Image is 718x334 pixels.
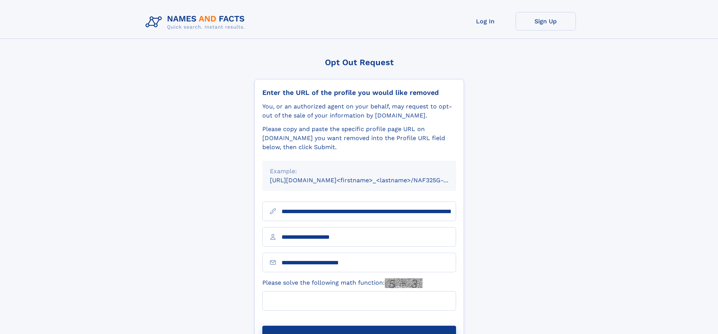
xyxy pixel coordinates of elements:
a: Sign Up [516,12,576,31]
div: Please copy and paste the specific profile page URL on [DOMAIN_NAME] you want removed into the Pr... [262,125,456,152]
div: Enter the URL of the profile you would like removed [262,88,456,97]
div: You, or an authorized agent on your behalf, may request to opt-out of the sale of your informatio... [262,102,456,120]
a: Log In [455,12,516,31]
div: Example: [270,167,449,176]
label: Please solve the following math function: [262,278,423,288]
small: [URL][DOMAIN_NAME]<firstname>_<lastname>/NAF325G-xxxxxxxx [270,177,470,184]
img: Logo Names and Facts [142,12,251,32]
div: Opt Out Request [254,58,464,67]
